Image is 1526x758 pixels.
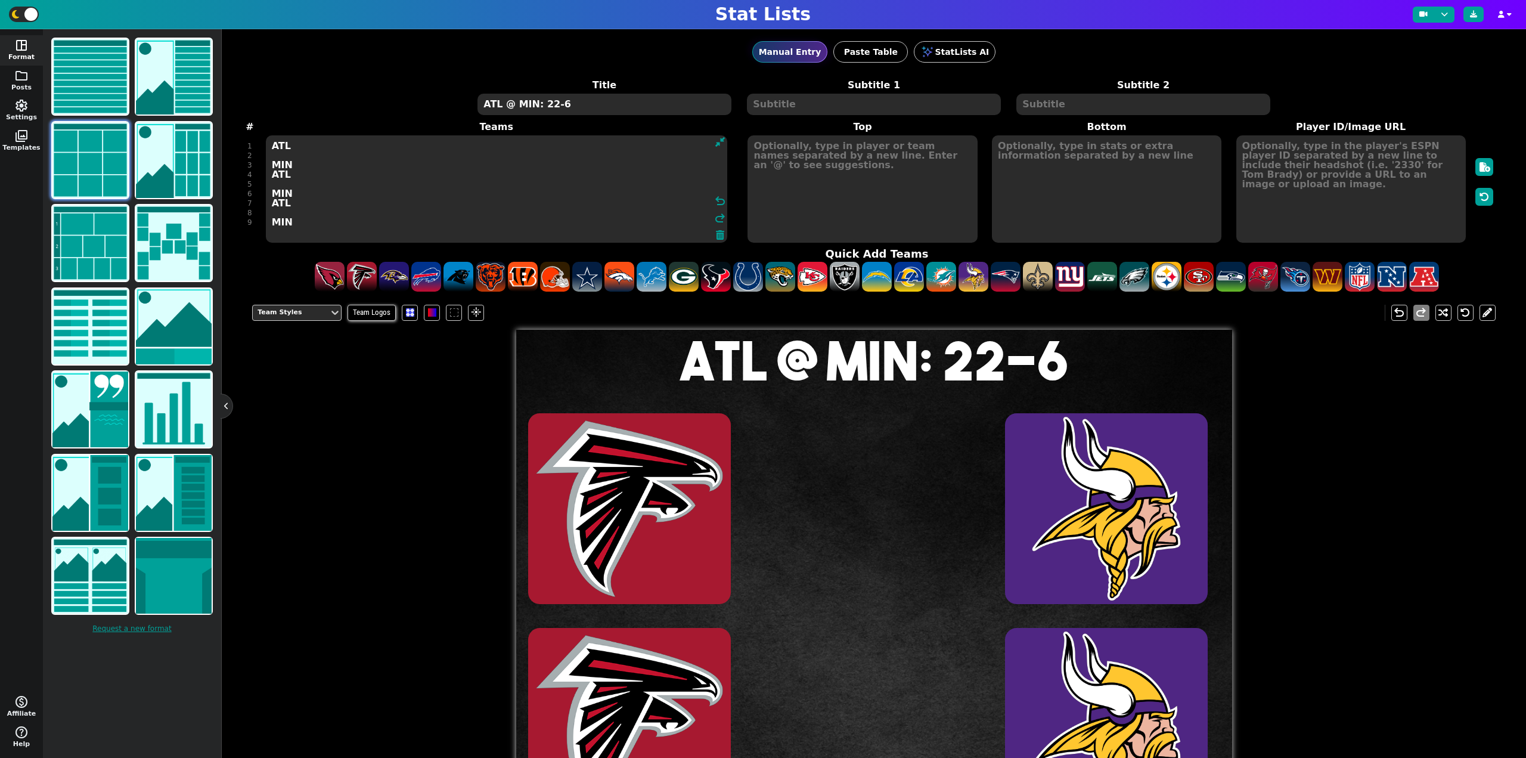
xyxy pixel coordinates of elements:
img: list [52,39,128,115]
span: folder [14,69,29,83]
img: grid [52,122,128,198]
label: Teams [252,120,740,134]
img: chart [136,372,212,447]
label: Player ID/Image URL [1229,120,1473,134]
h1: ATL @ MIN: 22-6 [516,333,1232,387]
img: matchup [136,289,212,364]
label: Bottom [985,120,1229,134]
button: Manual Entry [752,41,828,63]
button: StatLists AI [914,41,995,63]
h1: Stat Lists [715,4,811,25]
label: Subtitle 2 [1009,78,1278,92]
div: 4 [247,170,252,180]
img: highlight [52,455,128,531]
h4: Quick Add Teams [255,247,1499,261]
div: 1 [247,141,252,151]
button: undo [1391,305,1407,321]
span: undo [1392,305,1406,320]
a: Request a new format [49,617,215,640]
label: Subtitle 1 [739,78,1009,92]
span: monetization_on [14,695,29,709]
span: redo [1414,305,1428,320]
textarea: ATL MIN ATL MIN ATL MIN [266,135,727,243]
label: Top [740,120,985,134]
div: Team Styles [258,308,324,318]
div: 6 [247,189,252,199]
img: scores [52,289,128,364]
img: jersey [136,538,212,614]
span: photo_library [14,129,29,143]
span: redo [713,211,727,225]
span: undo [713,194,727,208]
img: list with image [136,39,212,115]
img: news/quote [52,372,128,447]
div: 3 [247,160,252,170]
span: Team Logos [348,305,396,321]
label: Title [470,78,739,92]
span: space_dashboard [14,38,29,52]
div: 9 [247,218,252,227]
div: 7 [247,199,252,208]
img: tier [52,205,128,281]
div: 5 [247,180,252,189]
img: bracket [136,205,212,281]
span: settings [14,98,29,113]
button: redo [1413,305,1429,321]
label: # [246,120,253,134]
button: Paste Table [833,41,908,63]
img: comparison [52,538,128,614]
img: lineup [136,455,212,531]
textarea: ATL @ MIN: 22-6 [477,94,731,115]
div: 8 [247,208,252,218]
span: help [14,725,29,740]
img: grid with image [136,122,212,198]
div: 2 [247,151,252,160]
